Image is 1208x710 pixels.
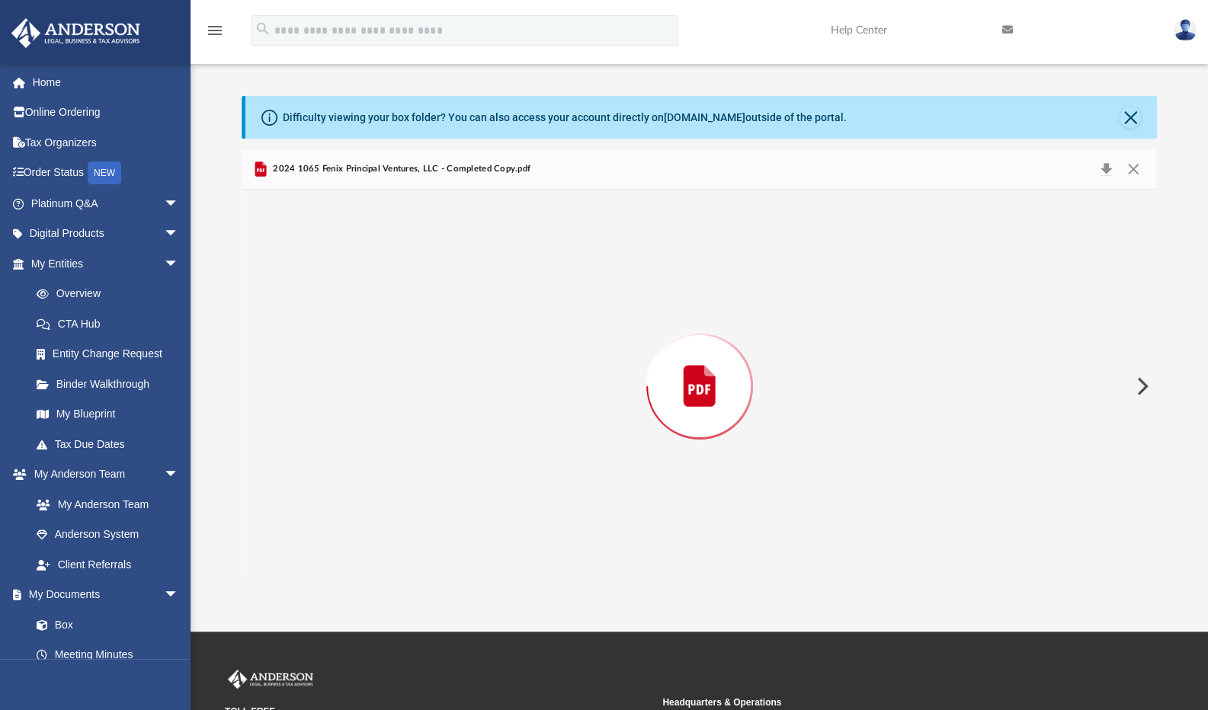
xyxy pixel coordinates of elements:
a: My Entitiesarrow_drop_down [11,248,202,279]
a: My Anderson Teamarrow_drop_down [11,459,194,490]
button: Close [1120,107,1141,128]
a: Meeting Minutes [21,640,194,670]
a: [DOMAIN_NAME] [664,111,745,123]
button: Close [1120,158,1147,180]
a: Home [11,67,202,98]
img: Anderson Advisors Platinum Portal [225,670,316,689]
img: Anderson Advisors Platinum Portal [7,18,145,48]
div: Difficulty viewing your box folder? You can also access your account directly on outside of the p... [283,110,847,126]
a: My Documentsarrow_drop_down [11,580,194,610]
img: User Pic [1174,19,1197,41]
a: My Anderson Team [21,489,187,520]
a: CTA Hub [21,309,202,339]
span: arrow_drop_down [164,580,194,611]
a: Entity Change Request [21,339,202,369]
a: Box [21,609,187,640]
i: search [255,21,271,37]
a: Anderson System [21,520,194,550]
span: arrow_drop_down [164,248,194,280]
a: My Blueprint [21,399,194,430]
div: Preview [242,149,1158,583]
a: Digital Productsarrow_drop_down [11,219,202,249]
div: NEW [88,162,121,184]
a: Tax Organizers [11,127,202,158]
a: menu [206,29,224,40]
span: arrow_drop_down [164,188,194,219]
button: Next File [1124,365,1158,408]
a: Tax Due Dates [21,429,202,459]
a: Order StatusNEW [11,158,202,189]
button: Download [1092,158,1120,180]
a: Client Referrals [21,549,194,580]
i: menu [206,21,224,40]
small: Headquarters & Operations [662,696,1089,709]
a: Binder Walkthrough [21,369,202,399]
a: Online Ordering [11,98,202,128]
span: arrow_drop_down [164,459,194,491]
a: Platinum Q&Aarrow_drop_down [11,188,202,219]
span: 2024 1065 Fenix Principal Ventures, LLC - Completed Copy.pdf [270,162,530,176]
a: Overview [21,279,202,309]
span: arrow_drop_down [164,219,194,250]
